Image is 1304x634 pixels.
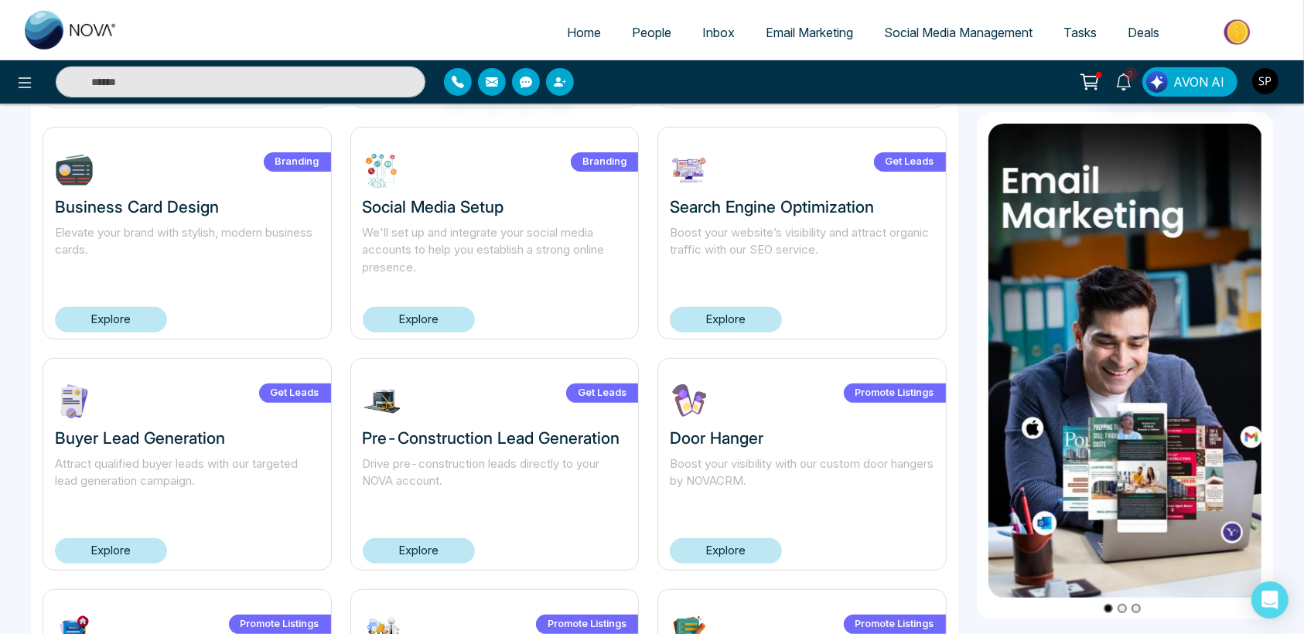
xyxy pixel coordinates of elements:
p: We'll set up and integrate your social media accounts to help you establish a strong online prese... [363,224,627,277]
label: Branding [264,152,331,172]
label: Promote Listings [844,383,946,403]
a: 2 [1105,67,1142,94]
h3: Door Hanger [670,428,934,448]
p: Boost your visibility with our custom door hangers by NOVACRM. [670,455,934,508]
a: Explore [363,538,475,564]
div: Open Intercom Messenger [1251,581,1289,619]
img: item1.png [988,124,1262,598]
img: eYwbv1730743564.jpg [670,151,708,189]
img: ABHm51732302824.jpg [363,151,401,189]
button: Go to slide 2 [1118,604,1127,613]
span: Home [567,25,601,40]
button: AVON AI [1142,67,1237,97]
a: Deals [1112,18,1175,47]
a: Explore [363,307,475,332]
a: People [616,18,687,47]
h3: Social Media Setup [363,197,627,216]
img: FsSfh1730742515.jpg [363,382,401,421]
a: Explore [670,538,782,564]
h3: Buyer Lead Generation [55,428,319,448]
label: Promote Listings [844,615,946,634]
label: Get Leads [566,383,638,403]
h3: Business Card Design [55,197,319,216]
a: Explore [55,538,167,564]
label: Get Leads [259,383,331,403]
span: People [632,25,671,40]
span: Email Marketing [766,25,853,40]
a: Home [551,18,616,47]
span: 2 [1124,67,1138,81]
p: Attract qualified buyer leads with our targeted lead generation campaign. [55,455,319,508]
h3: Search Engine Optimization [670,197,934,216]
img: Nova CRM Logo [25,11,118,49]
label: Branding [571,152,638,172]
img: BbxDK1732303356.jpg [55,151,94,189]
span: Social Media Management [884,25,1033,40]
label: Get Leads [874,152,946,172]
a: Explore [55,307,167,332]
a: Inbox [687,18,750,47]
span: AVON AI [1173,73,1224,91]
img: sYAVk1730743386.jpg [55,382,94,421]
a: Explore [670,307,782,332]
img: User Avatar [1252,68,1278,94]
button: Go to slide 1 [1104,604,1113,613]
label: Promote Listings [229,615,331,634]
button: Go to slide 3 [1132,604,1141,613]
label: Promote Listings [536,615,638,634]
a: Email Marketing [750,18,869,47]
p: Boost your website’s visibility and attract organic traffic with our SEO service. [670,224,934,277]
img: Lead Flow [1146,71,1168,93]
span: Tasks [1063,25,1097,40]
h3: Pre-Construction Lead Generation [363,428,627,448]
p: Elevate your brand with stylish, modern business cards. [55,224,319,277]
span: Deals [1128,25,1159,40]
span: Inbox [702,25,735,40]
p: Drive pre-construction leads directly to your NOVA account. [363,455,627,508]
a: Social Media Management [869,18,1048,47]
img: Vlcuf1730739043.jpg [670,382,708,421]
img: Market-place.gif [1183,15,1295,49]
a: Tasks [1048,18,1112,47]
